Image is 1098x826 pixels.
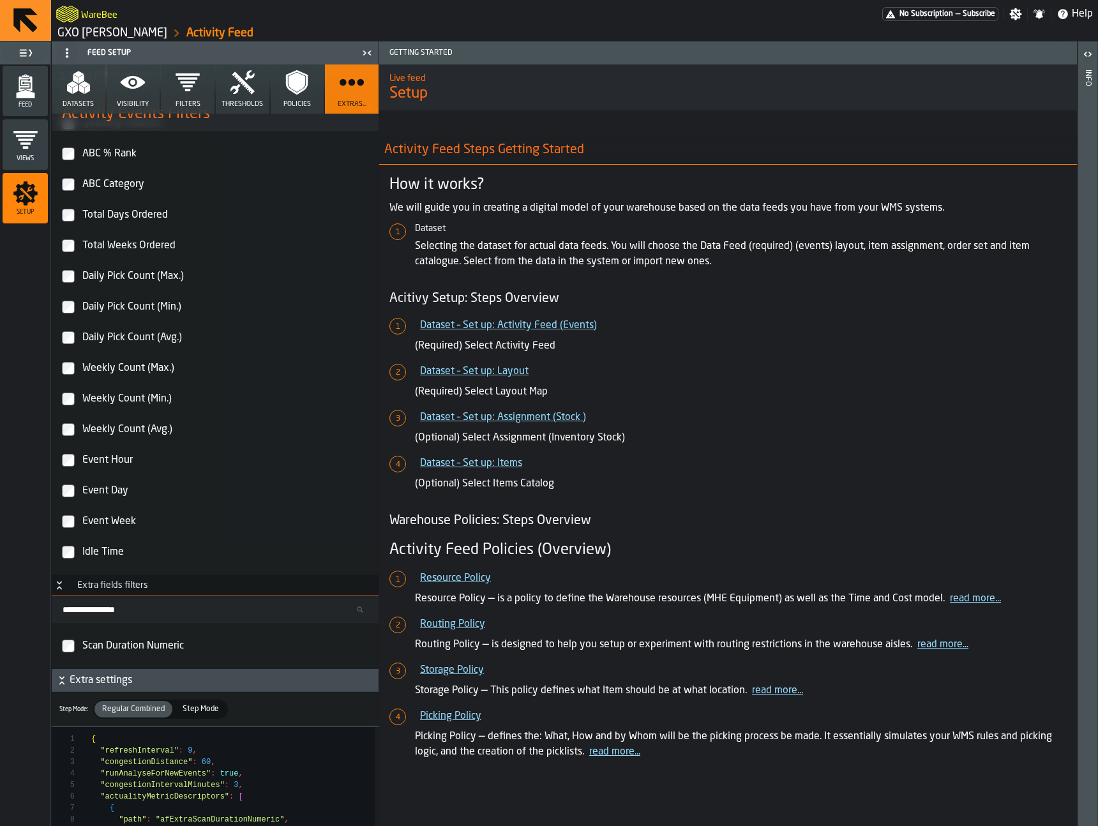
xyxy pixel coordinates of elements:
span: "refreshInterval" [100,746,178,755]
span: Subscribe [963,10,995,19]
span: { [91,735,96,744]
span: [ [238,792,243,801]
li: menu Feed [3,66,48,117]
div: 4 [52,768,75,779]
div: InputCheckbox-react-aria9732663340-:r9u: [80,542,366,562]
p: Picking Policy — defines the: What, How and by Whom will be the picking process be made. It essen... [415,729,1067,760]
input: InputCheckbox-label-react-aria9732663340-:r9s: [62,484,75,497]
div: 7 [52,802,75,814]
h6: Dataset [415,223,1067,234]
span: : [146,815,151,824]
span: Activity Events Filters [62,104,210,124]
span: 9 [188,746,192,755]
a: read more... [589,747,640,757]
p: Storage Policy — This policy defines what Item should be at what location. [415,683,1067,698]
input: InputCheckbox-label-react-aria9732663340-:r9l: [62,270,75,283]
span: "runAnalyseForNewEvents" [100,769,211,778]
h4: Warehouse Policies: Steps Overview [389,512,1067,530]
span: Visibility [117,100,149,109]
input: InputCheckbox-label-react-aria9732663340-:r9t: [62,515,75,528]
input: InputCheckbox-label-react-aria9732663340-:r9n: [62,331,75,344]
a: read more... [752,686,803,696]
p: (Optional) Select Items Catalog [415,476,1067,492]
span: Regular Combined [97,703,170,715]
div: 6 [52,791,75,802]
input: InputCheckbox-label-react-aria9732663340-:r9u: [62,546,75,559]
span: Datasets [63,100,94,109]
label: InputCheckbox-label-react-aria9732663340-:r9m: [62,294,368,320]
div: InputCheckbox-react-aria9732663340-:r9r: [80,450,366,470]
input: InputCheckbox-label-react-aria9732663340-:r9j: [62,209,75,222]
label: InputCheckbox-label-react-aria9732663340-:r9i: [62,172,368,197]
span: : [211,769,215,778]
span: Policies [283,100,311,109]
span: Filters [176,100,200,109]
span: , [192,746,197,755]
div: InputCheckbox-react-aria9732663340-:r9l: [80,266,366,287]
a: Dataset – Set up: Items [420,458,522,469]
span: 60 [202,758,211,767]
div: InputCheckbox-react-aria9732663340-:r9k: [80,236,366,256]
div: 1 [52,733,75,745]
label: InputCheckbox-label-react-aria9732663340-:r9k: [62,233,368,259]
label: button-switch-multi-Regular Combined [93,700,174,719]
div: InputCheckbox-react-aria9732663340-:r9p: [80,389,366,409]
a: Routing Policy [420,619,485,629]
header: Info [1078,41,1097,826]
div: InputCheckbox-react-aria9732663340-:r9j: [80,205,366,225]
h2: Sub Title [81,8,117,20]
input: InputCheckbox-label-react-aria9732663340-:r9m: [62,301,75,313]
div: title-Activity Events Filters [52,85,379,131]
label: InputCheckbox-label-react-aria9732663340-:r9s: [62,478,368,504]
li: menu Views [3,119,48,170]
span: { [110,804,114,813]
label: InputCheckbox-label-react-aria9732663340-:r9n: [62,325,368,350]
p: We will guide you in creating a digital model of your warehouse based on the data feeds you have ... [389,200,1067,216]
span: : [192,758,197,767]
input: InputCheckbox-label-react-aria9732663340-:r9q: [62,423,75,436]
li: menu Setup [3,173,48,224]
label: InputCheckbox-label-react-aria9732663340-:r9q: [62,417,368,442]
div: InputCheckbox-react-aria9732663340-:r9i: [80,174,366,195]
p: Selecting the dataset for actual data feeds. You will choose the Data Feed (required) (events) la... [415,239,1067,269]
a: read more... [917,640,968,650]
a: link-to-/wh/i/baca6aa3-d1fc-43c0-a604-2a1c9d5db74d/simulations [57,26,167,40]
span: Setup [3,209,48,216]
a: Picking Policy [420,711,481,721]
span: Help [1072,6,1093,22]
div: 3 [52,756,75,768]
div: InputCheckbox-react-aria9732663340-:r9h: [80,144,366,164]
span: , [211,758,215,767]
span: "path" [119,815,146,824]
div: Extra fields filters [70,580,156,590]
input: InputCheckbox-label-react-aria9732663340-:r9r: [62,454,75,467]
input: InputCheckbox-label-react-aria9732663340-:r9k: [62,239,75,252]
label: InputCheckbox-label-react-aria9732663340-:r9h: [62,141,368,167]
div: 8 [52,814,75,825]
span: No Subscription [899,10,953,19]
div: 5 [52,779,75,791]
span: Setup [389,84,1067,104]
label: button-toggle-Notifications [1028,8,1051,20]
span: true [220,769,239,778]
label: InputCheckbox-label-react-aria9732663340-:r9r: [62,447,368,473]
span: , [284,815,289,824]
div: Info [1083,67,1092,823]
span: : [179,746,183,755]
p: (Optional) Select Assignment (Inventory Stock) [415,430,1067,446]
label: button-toggle-Help [1051,6,1098,22]
input: InputCheckbox-label-react-aria9732663340-:r9h: [62,147,75,160]
span: "congestionIntervalMinutes" [100,781,224,790]
nav: Breadcrumb [56,26,575,41]
a: Resource Policy [420,573,491,583]
span: "actualityMetricDescriptors" [100,792,229,801]
p: (Required) Select Layout Map [415,384,1067,400]
p: Routing Policy — is designed to help you setup or experiment with routing restrictions in the war... [415,637,1067,652]
label: InputCheckbox-label-react-aria9732663340-:r9l: [62,264,368,289]
span: : [229,792,234,801]
span: , [238,769,243,778]
h3: How it works? [389,175,1067,195]
span: , [238,781,243,790]
span: Step Mode : [59,706,88,713]
label: button-switch-multi-Step Mode [174,700,228,719]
